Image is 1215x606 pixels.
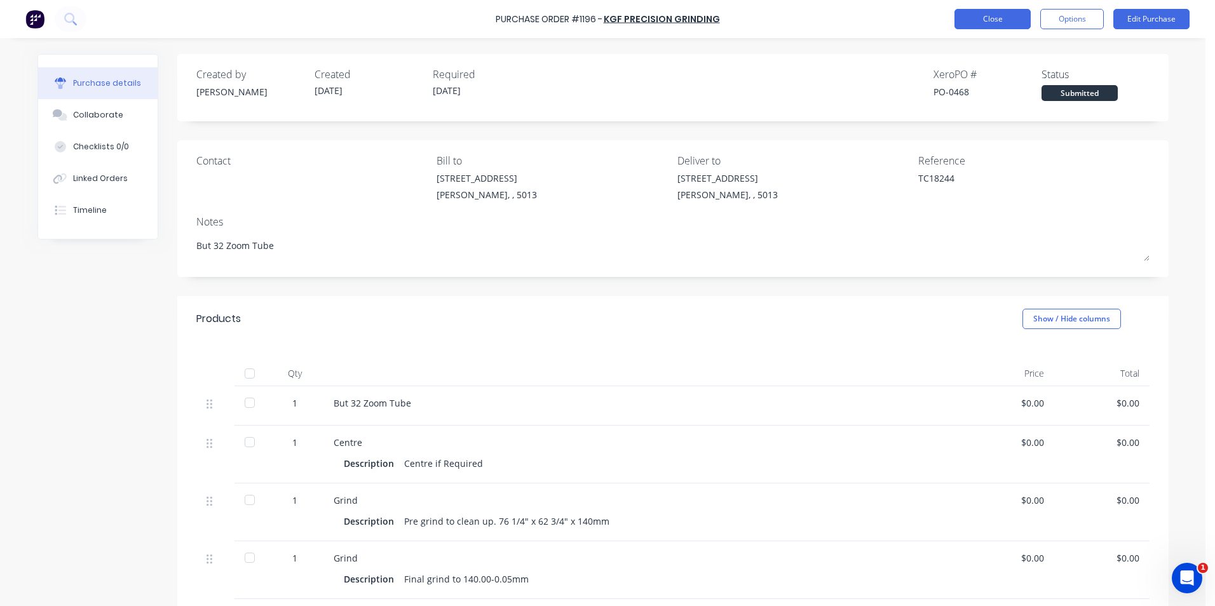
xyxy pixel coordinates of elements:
button: Timeline [38,194,158,226]
div: [PERSON_NAME], , 5013 [437,188,537,201]
div: Total [1054,361,1150,386]
div: $0.00 [969,494,1044,507]
div: [PERSON_NAME] [196,85,304,98]
span: 1 [1198,563,1208,573]
button: Show / Hide columns [1022,309,1121,329]
div: $0.00 [969,551,1044,565]
div: [STREET_ADDRESS] [437,172,537,185]
div: $0.00 [969,396,1044,410]
div: 1 [276,396,313,410]
div: Xero PO # [933,67,1042,82]
div: Final grind to 140.00-0.05mm [404,570,529,588]
div: Purchase Order #1196 - [496,13,602,26]
div: Price [959,361,1054,386]
div: $0.00 [1064,494,1139,507]
div: Timeline [73,205,107,216]
div: Status [1042,67,1150,82]
div: Grind [334,551,949,565]
div: Created by [196,67,304,82]
div: Qty [266,361,323,386]
a: KGF Precision Grinding [604,13,720,25]
div: 1 [276,551,313,565]
div: Collaborate [73,109,123,121]
img: Factory [25,10,44,29]
div: Centre if Required [404,454,483,473]
div: [PERSON_NAME], , 5013 [677,188,778,201]
div: $0.00 [1064,551,1139,565]
div: Checklists 0/0 [73,141,129,152]
div: Description [344,570,404,588]
div: $0.00 [1064,396,1139,410]
button: Close [954,9,1031,29]
div: Pre grind to clean up. 76 1/4" x 62 3/4" x 140mm [404,512,609,530]
textarea: TC18244 [918,172,1077,200]
div: Purchase details [73,77,141,89]
button: Collaborate [38,99,158,131]
button: Options [1040,9,1104,29]
div: Deliver to [677,153,909,168]
div: 1 [276,436,313,449]
div: 1 [276,494,313,507]
button: Purchase details [38,67,158,99]
div: $0.00 [969,436,1044,449]
div: But 32 Zoom Tube [334,396,949,410]
button: Checklists 0/0 [38,131,158,163]
button: Edit Purchase [1113,9,1190,29]
div: Grind [334,494,949,507]
div: Required [433,67,541,82]
div: Description [344,454,404,473]
div: [STREET_ADDRESS] [677,172,778,185]
div: $0.00 [1064,436,1139,449]
button: Linked Orders [38,163,158,194]
div: Reference [918,153,1150,168]
div: Linked Orders [73,173,128,184]
div: Products [196,311,241,327]
iframe: Intercom live chat [1172,563,1202,593]
div: Contact [196,153,428,168]
div: PO-0468 [933,85,1042,98]
div: Centre [334,436,949,449]
div: Notes [196,214,1150,229]
div: Created [315,67,423,82]
div: Description [344,512,404,530]
div: Submitted [1042,85,1118,101]
div: Bill to [437,153,668,168]
textarea: But 32 Zoom Tube [196,232,1150,261]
